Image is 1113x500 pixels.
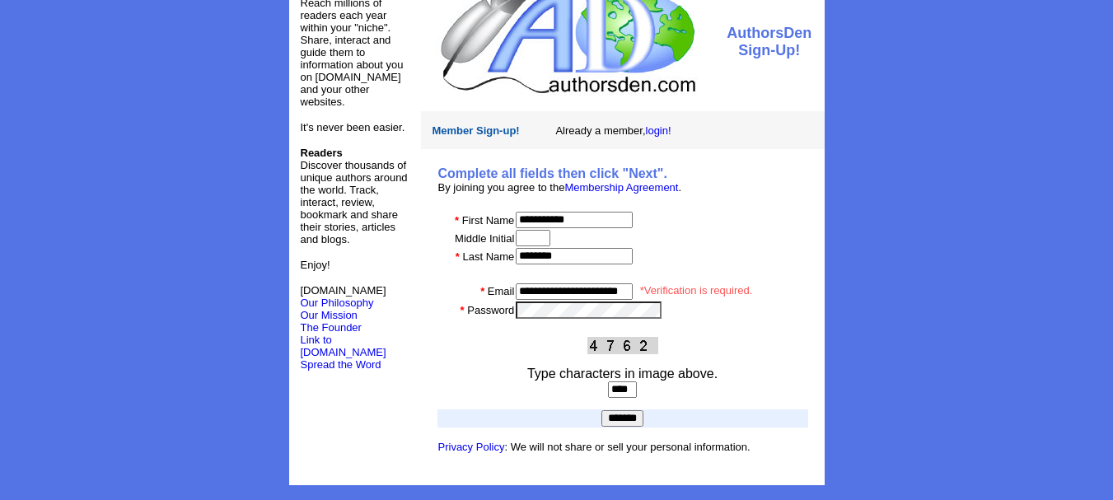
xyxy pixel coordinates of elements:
font: *Verification is required. [640,284,753,297]
b: Readers [301,147,343,159]
a: Link to [DOMAIN_NAME] [301,334,386,358]
font: Password [467,304,514,316]
font: Email [488,285,515,297]
font: It's never been easier. [301,121,405,133]
a: Privacy Policy [438,441,505,453]
a: Our Mission [301,309,358,321]
font: Member Sign-up! [433,124,520,137]
a: The Founder [301,321,362,334]
a: Spread the Word [301,357,381,371]
a: login! [646,124,671,137]
font: Enjoy! [301,259,330,271]
font: Last Name [462,250,514,263]
img: This Is CAPTCHA Image [587,337,658,354]
font: Middle Initial [455,232,514,245]
font: Type characters in image above. [527,367,718,381]
font: Already a member, [555,124,671,137]
font: [DOMAIN_NAME] [301,284,386,309]
font: : We will not share or sell your personal information. [438,441,751,453]
a: Our Philosophy [301,297,374,309]
font: First Name [462,214,515,227]
font: By joining you agree to the . [438,181,682,194]
a: Membership Agreement [564,181,678,194]
font: Spread the Word [301,358,381,371]
font: AuthorsDen Sign-Up! [727,25,811,58]
font: Discover thousands of unique authors around the world. Track, interact, review, bookmark and shar... [301,147,408,245]
b: Complete all fields then click "Next". [438,166,667,180]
